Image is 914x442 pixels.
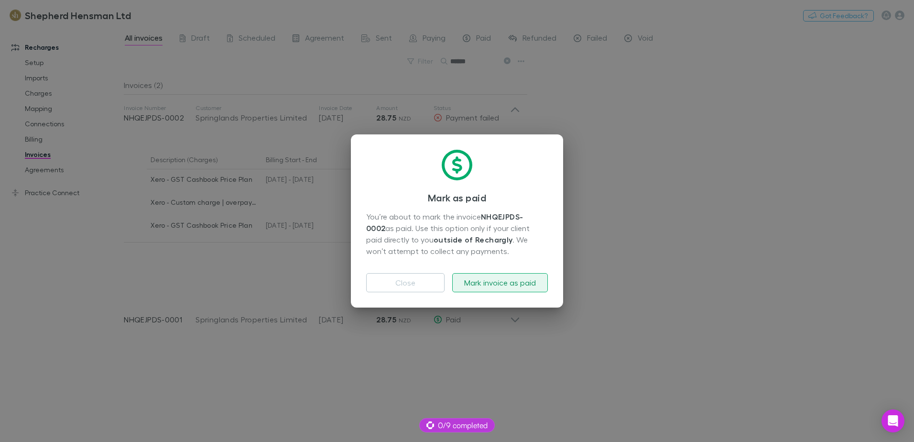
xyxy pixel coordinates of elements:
[366,273,445,292] button: Close
[366,211,548,258] div: You’re about to mark the invoice as paid. Use this option only if your client paid directly to yo...
[366,192,548,203] h3: Mark as paid
[881,409,904,432] div: Open Intercom Messenger
[452,273,548,292] button: Mark invoice as paid
[434,235,512,244] strong: outside of Rechargly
